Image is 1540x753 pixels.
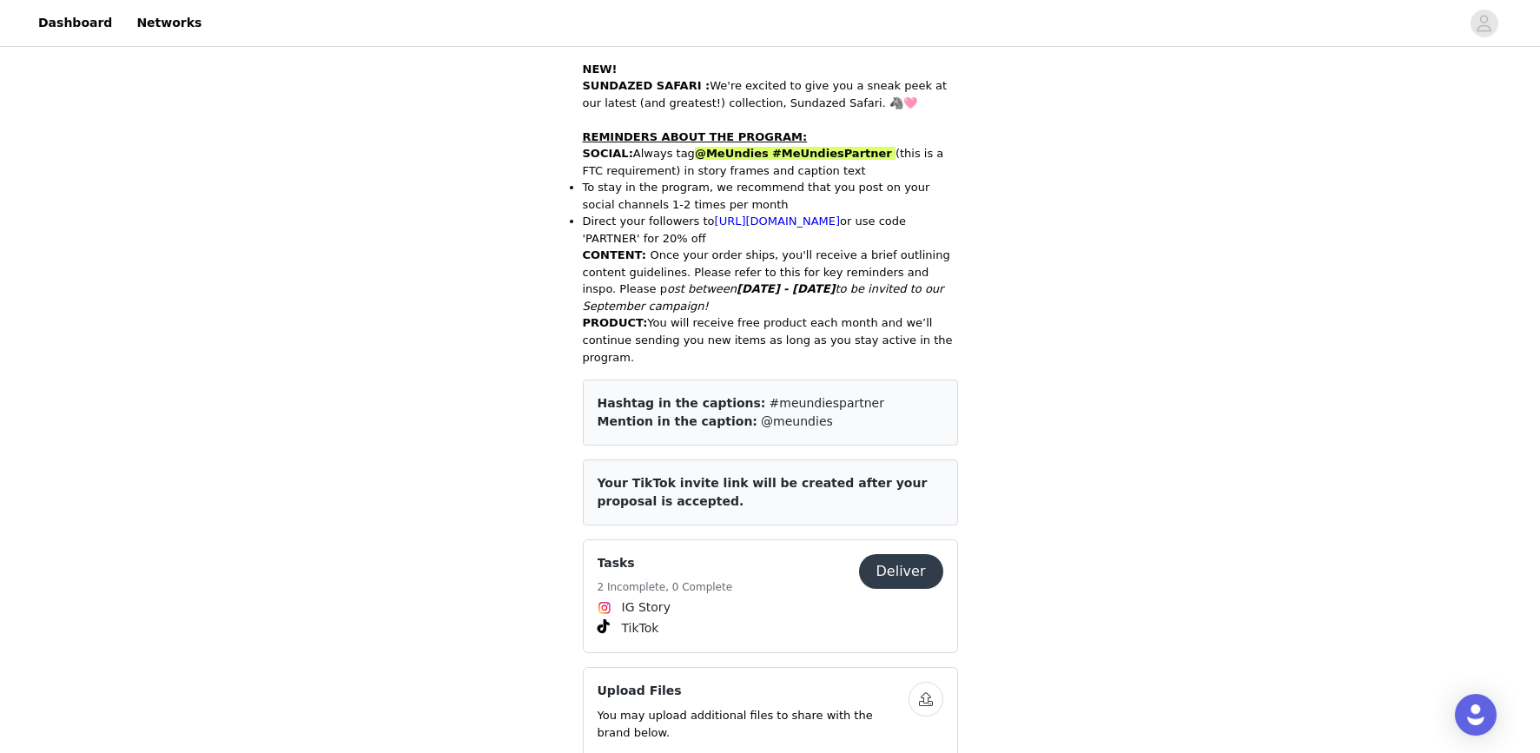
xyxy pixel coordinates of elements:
[1455,694,1497,736] div: Open Intercom Messenger
[737,282,835,295] strong: [DATE] - [DATE]
[583,130,808,143] strong: REMINDERS ABOUT THE PROGRAM:
[126,3,212,43] a: Networks
[772,147,892,160] strong: #MeUndiesPartner
[629,147,633,160] strong: :
[695,147,769,160] strong: @MeUndies
[598,414,757,428] span: Mention in the caption:
[622,619,659,637] span: TikTok
[1476,10,1492,37] div: avatar
[770,396,884,410] span: #meundiespartner
[622,598,671,617] span: IG Story
[583,248,646,261] strong: CONTENT:
[583,63,618,76] strong: NEW!
[583,539,958,653] div: Tasks
[583,316,648,329] strong: PRODUCT:
[598,601,611,615] img: Instagram Icon
[583,247,958,314] p: Once your order ships, you'll receive a brief outlining content guidelines. Please refer to this ...
[761,414,833,428] span: @meundies
[598,707,909,741] p: You may upload additional files to share with the brand below.
[598,682,909,700] h4: Upload Files
[28,3,122,43] a: Dashboard
[598,396,766,410] span: Hashtag in the captions:
[583,77,958,111] p: We're excited to give you a sneak peek at our latest (and greatest!) collection, Sundazed Safari. 🦓🩷
[583,314,958,366] p: You will receive free product each month and we’ll continue sending you new items as long as you ...
[583,145,958,179] p: Always tag (this is a FTC requirement) in story frames and caption text
[583,179,958,213] li: To stay in the program, we recommend that you post on your social channels 1-2 times per month
[715,215,841,228] a: [URL][DOMAIN_NAME]
[583,79,711,92] strong: SUNDAZED SAFARI :
[598,554,733,572] h4: Tasks
[583,147,629,160] strong: SOCIAL
[583,213,958,247] li: Direct your followers to or use code 'PARTNER' for 20% off
[583,282,944,313] em: ost between to be invited to our September campaign!
[598,579,733,595] h5: 2 Incomplete, 0 Complete
[859,554,943,589] button: Deliver
[598,476,928,508] span: Your TikTok invite link will be created after your proposal is accepted.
